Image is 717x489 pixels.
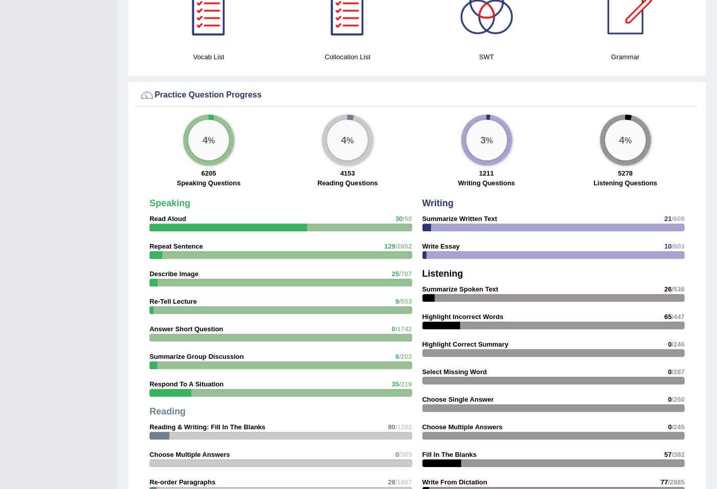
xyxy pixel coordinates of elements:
[150,270,199,278] strong: Describe Image
[672,396,685,403] span: /250
[395,215,403,223] span: 30
[668,368,672,376] span: 0
[672,215,685,223] span: /608
[423,423,503,431] strong: Choose Multiple Answers
[150,242,203,250] strong: Repeat Sentence
[423,285,499,293] strong: Summarize Spoken Text
[150,478,215,486] strong: Re-order Paragraphs
[423,451,477,458] strong: Fill In The Blanks
[423,368,487,376] strong: Select Missing Word
[423,215,498,223] strong: Summarize Written Text
[423,396,494,403] strong: Choose Single Answer
[327,119,368,160] div: %
[139,87,695,103] div: Practice Question Progress
[384,242,395,250] span: 129
[423,313,504,321] strong: Highlight Incorrect Words
[479,169,494,177] strong: 1211
[661,478,668,486] span: 77
[480,134,486,145] big: 3
[388,478,395,486] span: 28
[150,423,265,431] strong: Reading & Writing: Fill In The Blanks
[668,340,672,348] span: 0
[340,169,355,177] strong: 4153
[283,52,412,62] h4: Collocation List
[618,169,633,177] strong: 5278
[668,396,672,403] span: 0
[672,340,685,348] span: /246
[458,178,515,188] label: Writing Questions
[150,380,224,388] strong: Respond To A Situation
[619,134,625,145] big: 4
[672,423,685,431] span: /245
[392,380,399,388] span: 35
[672,313,685,321] span: /447
[423,268,463,279] strong: Listening
[150,406,186,417] strong: Reading
[423,242,460,250] strong: Write Essay
[423,198,454,208] strong: Writing
[150,198,190,208] strong: Speaking
[150,353,244,360] strong: Summarize Group Discussion
[395,325,412,333] span: /1742
[423,478,488,486] strong: Write From Dictation
[395,242,412,250] span: /2652
[664,215,672,223] span: 21
[423,340,509,348] strong: Highlight Correct Summary
[395,451,399,458] span: 0
[395,478,412,486] span: /1007
[399,451,412,458] span: /305
[395,298,399,305] span: 9
[466,119,507,160] div: %
[594,178,657,188] label: Listening Questions
[150,215,186,223] strong: Read Aloud
[144,52,273,62] h4: Vocab List
[399,298,412,305] span: /553
[317,178,378,188] label: Reading Questions
[664,285,672,293] span: 26
[605,119,646,160] div: %
[150,298,197,305] strong: Re-Tell Lecture
[399,270,412,278] span: /787
[203,134,208,145] big: 4
[395,353,399,360] span: 6
[561,52,690,62] h4: Grammar
[664,242,672,250] span: 10
[392,325,395,333] span: 0
[188,119,229,160] div: %
[177,178,241,188] label: Speaking Questions
[399,353,412,360] span: /202
[150,451,230,458] strong: Choose Multiple Answers
[399,380,412,388] span: /219
[403,215,412,223] span: /50
[423,52,551,62] h4: SWT
[672,242,685,250] span: /603
[672,451,685,458] span: /382
[392,270,399,278] span: 25
[664,451,672,458] span: 57
[202,169,216,177] strong: 6205
[668,423,672,431] span: 0
[668,478,685,486] span: /2885
[388,423,395,431] span: 90
[672,368,685,376] span: /287
[664,313,672,321] span: 65
[341,134,347,145] big: 4
[150,325,223,333] strong: Answer Short Question
[672,285,685,293] span: /536
[395,423,412,431] span: /1202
